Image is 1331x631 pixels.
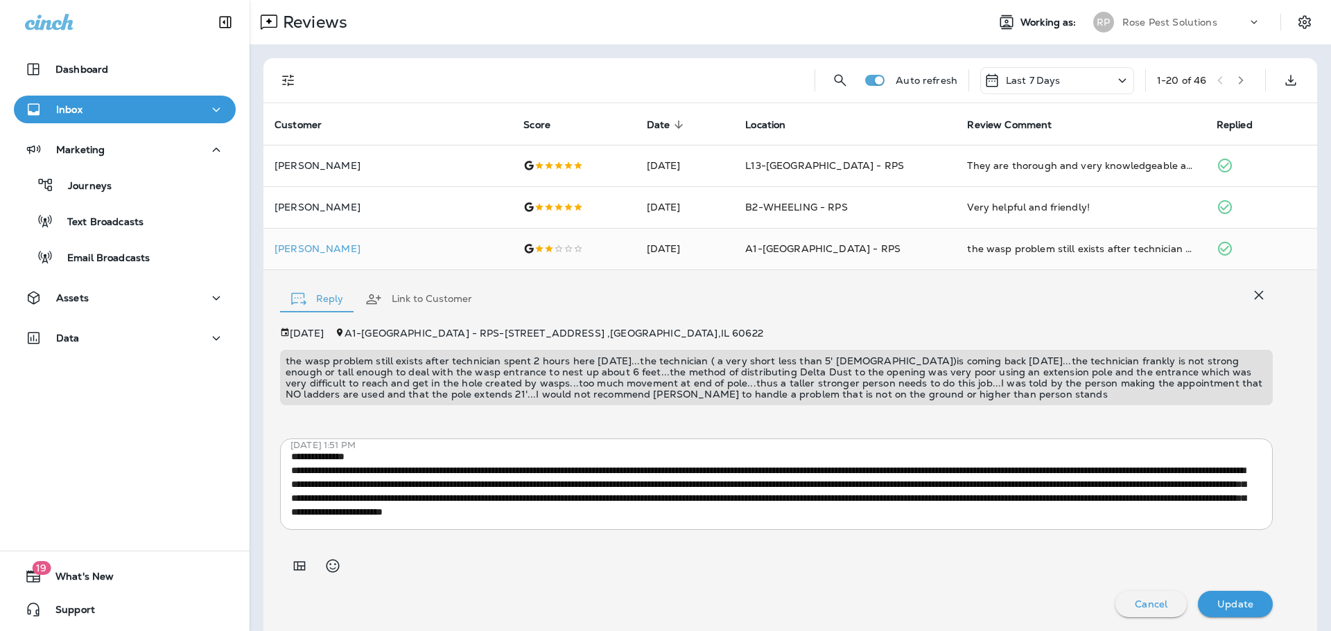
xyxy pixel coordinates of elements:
div: the wasp problem still exists after technician spent 2 hours here 4 days ago...the technician ( a... [967,242,1194,256]
span: A1-[GEOGRAPHIC_DATA] - RPS - [STREET_ADDRESS] , [GEOGRAPHIC_DATA] , IL 60622 [345,327,763,339]
button: Link to Customer [354,274,483,324]
button: Reply [280,274,354,324]
span: Score [523,118,568,131]
span: Customer [275,118,340,131]
span: Date [647,118,688,131]
span: Date [647,119,670,131]
p: Marketing [56,144,105,155]
p: Rose Pest Solutions [1122,17,1217,28]
span: B2-WHEELING - RPS [745,201,847,213]
button: Support [14,596,236,623]
span: Customer [275,119,322,131]
button: Cancel [1115,591,1187,617]
button: Settings [1292,10,1317,35]
button: Journeys [14,170,236,199]
button: Add in a premade template [286,552,313,580]
p: [PERSON_NAME] [275,243,501,254]
button: Collapse Sidebar [206,8,245,36]
button: Dashboard [14,55,236,83]
span: Location [745,118,803,131]
p: Text Broadcasts [53,216,143,229]
div: Click to view Customer Drawer [275,243,501,254]
button: Text Broadcasts [14,206,236,235]
span: Replied [1217,119,1253,131]
span: Support [42,604,95,621]
span: L13-[GEOGRAPHIC_DATA] - RPS [745,159,904,172]
button: Select an emoji [319,552,347,580]
p: Update [1217,598,1253,610]
p: Inbox [56,104,82,115]
span: Working as: [1020,17,1079,28]
button: Update [1198,591,1273,617]
div: Very helpful and friendly! [967,200,1194,214]
p: Data [56,332,80,344]
button: Filters [275,66,302,94]
span: Replied [1217,118,1271,131]
td: [DATE] [636,186,735,228]
button: Inbox [14,96,236,123]
span: Location [745,119,785,131]
span: Review Comment [967,118,1070,131]
button: Export as CSV [1277,66,1305,94]
span: 19 [32,561,51,575]
button: 19What's New [14,562,236,590]
td: [DATE] [636,145,735,186]
span: Score [523,119,550,131]
p: Dashboard [55,64,108,75]
button: Data [14,324,236,352]
p: Email Broadcasts [53,252,150,265]
p: Assets [56,292,89,303]
button: Email Broadcasts [14,242,236,272]
p: [DATE] 1:51 PM [290,440,1283,451]
div: They are thorough and very knowledgeable about each pest you have. Their options for availability... [967,159,1194,172]
button: Search Reviews [826,66,854,94]
button: Marketing [14,136,236,163]
p: the wasp problem still exists after technician spent 2 hours here [DATE]...the technician ( a ver... [286,355,1267,400]
p: [DATE] [290,328,324,339]
p: Journeys [54,180,112,193]
td: [DATE] [636,228,735,269]
p: Reviews [277,12,347,33]
p: Auto refresh [896,75,957,86]
p: [PERSON_NAME] [275,202,501,213]
span: A1-[GEOGRAPHIC_DATA] - RPS [745,242,901,255]
p: [PERSON_NAME] [275,160,501,171]
p: Cancel [1135,598,1167,610]
div: 1 - 20 of 46 [1157,75,1206,86]
span: What's New [42,571,114,587]
button: Assets [14,284,236,312]
div: RP [1093,12,1114,33]
p: Last 7 Days [1006,75,1061,86]
span: Review Comment [967,119,1052,131]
